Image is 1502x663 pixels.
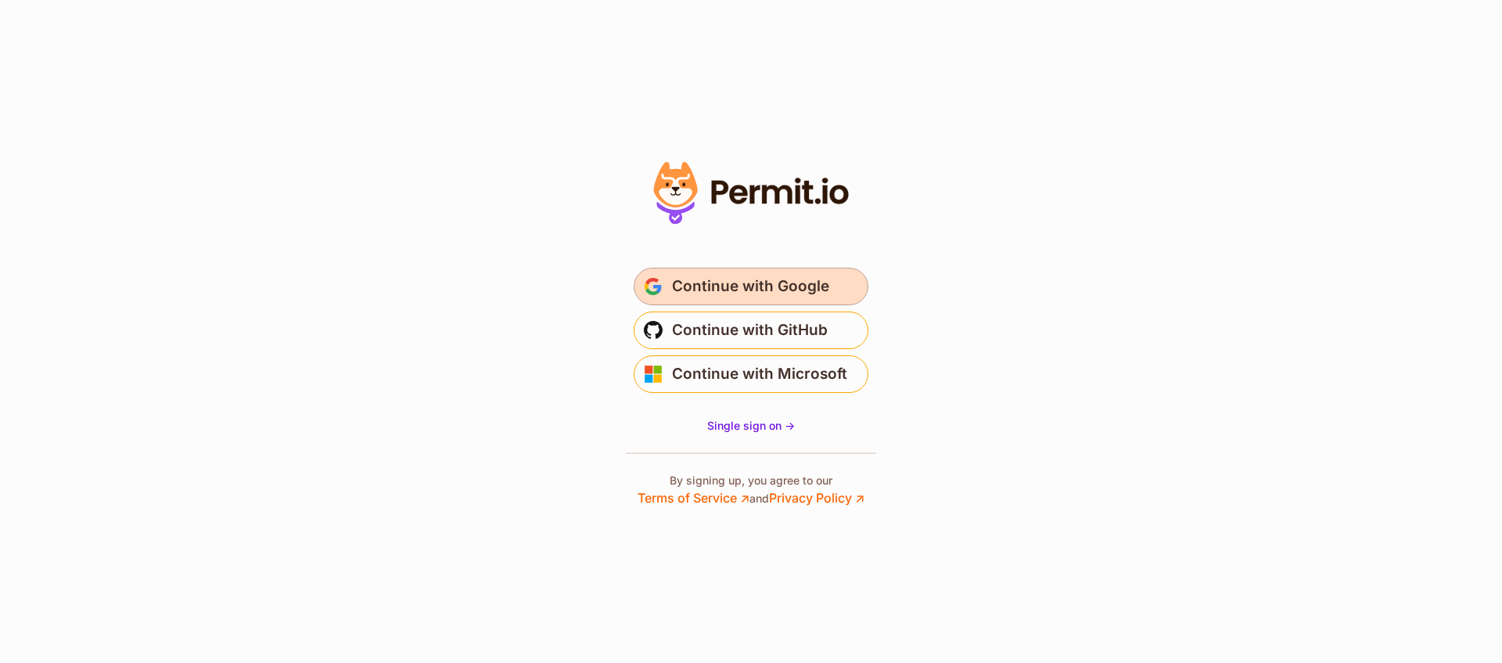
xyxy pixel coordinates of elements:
[638,473,864,507] p: By signing up, you agree to our and
[638,490,749,506] a: Terms of Service ↗
[672,274,829,299] span: Continue with Google
[634,355,868,393] button: Continue with Microsoft
[634,312,868,349] button: Continue with GitHub
[707,419,795,432] span: Single sign on ->
[634,268,868,305] button: Continue with Google
[769,490,864,506] a: Privacy Policy ↗
[672,362,847,387] span: Continue with Microsoft
[672,318,828,343] span: Continue with GitHub
[707,418,795,434] a: Single sign on ->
